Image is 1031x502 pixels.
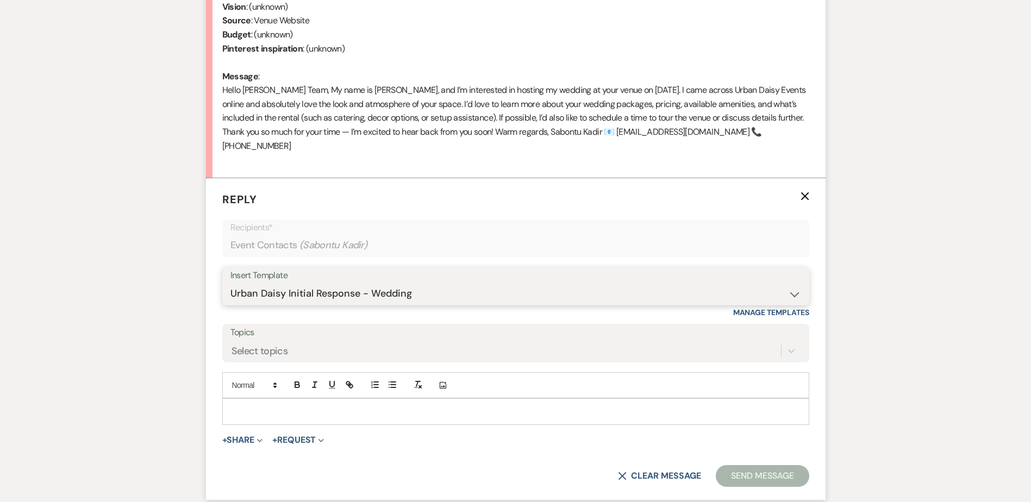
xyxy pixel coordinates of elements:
[716,465,809,487] button: Send Message
[299,238,368,253] span: ( Sabontu Kadir )
[222,29,251,40] b: Budget
[618,472,701,480] button: Clear message
[272,436,277,444] span: +
[272,436,324,444] button: Request
[232,344,288,359] div: Select topics
[222,1,246,12] b: Vision
[222,436,263,444] button: Share
[230,325,801,341] label: Topics
[222,192,257,206] span: Reply
[222,15,251,26] b: Source
[733,308,809,317] a: Manage Templates
[230,221,801,235] p: Recipients*
[222,71,259,82] b: Message
[222,43,303,54] b: Pinterest inspiration
[230,235,801,256] div: Event Contacts
[222,436,227,444] span: +
[230,268,801,284] div: Insert Template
